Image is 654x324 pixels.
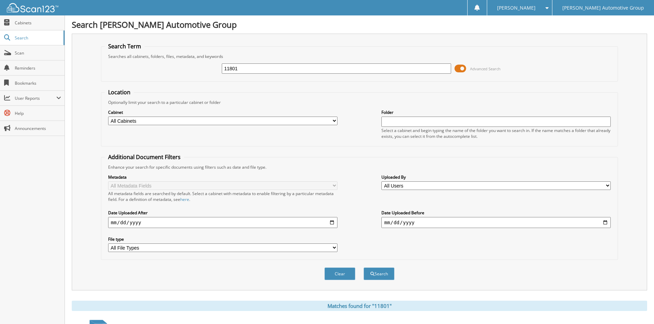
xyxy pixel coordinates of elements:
[15,50,61,56] span: Scan
[381,217,611,228] input: end
[381,128,611,139] div: Select a cabinet and begin typing the name of the folder you want to search in. If the name match...
[15,95,56,101] span: User Reports
[15,35,60,41] span: Search
[108,109,337,115] label: Cabinet
[72,301,647,311] div: Matches found for "11801"
[15,80,61,86] span: Bookmarks
[15,125,61,131] span: Announcements
[7,3,58,12] img: scan123-logo-white.svg
[108,210,337,216] label: Date Uploaded After
[105,53,614,59] div: Searches all cabinets, folders, files, metadata, and keywords
[108,191,337,202] div: All metadata fields are searched by default. Select a cabinet with metadata to enable filtering b...
[324,267,355,280] button: Clear
[381,174,611,180] label: Uploaded By
[381,210,611,216] label: Date Uploaded Before
[105,99,614,105] div: Optionally limit your search to a particular cabinet or folder
[497,6,536,10] span: [PERSON_NAME]
[15,65,61,71] span: Reminders
[180,196,189,202] a: here
[105,164,614,170] div: Enhance your search for specific documents using filters such as date and file type.
[72,19,647,30] h1: Search [PERSON_NAME] Automotive Group
[108,217,337,228] input: start
[364,267,394,280] button: Search
[108,174,337,180] label: Metadata
[15,110,61,116] span: Help
[105,153,184,161] legend: Additional Document Filters
[15,20,61,26] span: Cabinets
[470,66,501,71] span: Advanced Search
[108,236,337,242] label: File type
[105,88,134,96] legend: Location
[562,6,644,10] span: [PERSON_NAME] Automotive Group
[381,109,611,115] label: Folder
[105,43,145,50] legend: Search Term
